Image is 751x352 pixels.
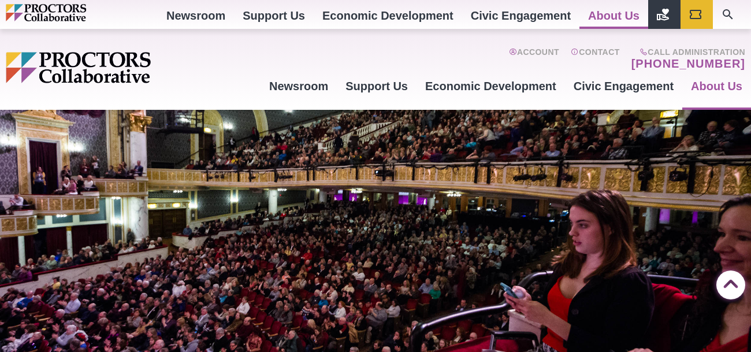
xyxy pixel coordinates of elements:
a: Contact [571,47,620,71]
a: Account [509,47,559,71]
a: Economic Development [417,71,565,102]
img: Proctors logo [6,4,136,21]
img: Proctors logo [6,52,240,83]
a: Newsroom [261,71,337,102]
a: About Us [682,71,751,102]
span: Call Administration [628,47,745,57]
a: Back to Top [716,271,739,294]
a: [PHONE_NUMBER] [631,57,745,71]
a: Support Us [337,71,417,102]
a: Civic Engagement [565,71,682,102]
